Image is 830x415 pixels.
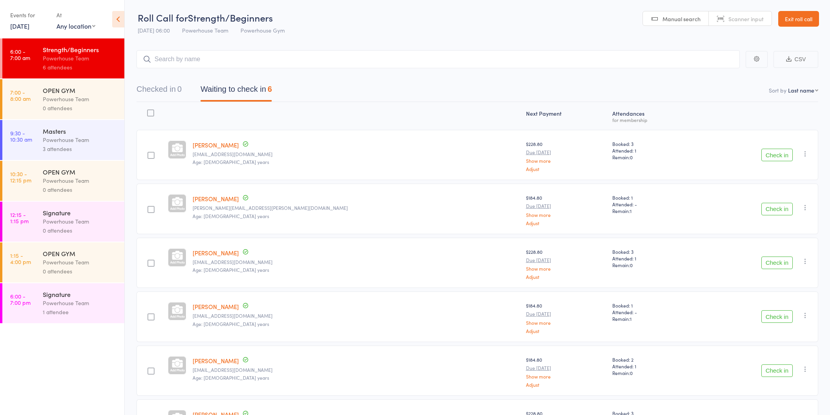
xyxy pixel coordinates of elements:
[43,258,118,267] div: Powerhouse Team
[2,161,124,201] a: 10:30 -12:15 pmOPEN GYMPowerhouse Team0 attendees
[138,26,170,34] span: [DATE] 06:00
[188,11,273,24] span: Strength/Beginners
[612,262,691,268] span: Remain:
[2,120,124,160] a: 9:30 -10:30 amMastersPowerhouse Team3 attendees
[612,315,691,322] span: Remain:
[137,50,740,68] input: Search by name
[43,45,118,54] div: Strength/Beginners
[612,194,691,201] span: Booked: 1
[526,158,606,163] a: Show more
[10,211,29,224] time: 12:15 - 1:15 pm
[526,166,606,171] a: Adjust
[761,364,793,377] button: Check in
[10,48,30,61] time: 6:00 - 7:00 am
[612,356,691,363] span: Booked: 2
[10,9,49,22] div: Events for
[43,267,118,276] div: 0 attendees
[200,81,272,102] button: Waiting to check in6
[10,171,31,183] time: 10:30 - 12:15 pm
[526,149,606,155] small: Due [DATE]
[609,106,694,126] div: Atten­dances
[193,320,269,327] span: Age: [DEMOGRAPHIC_DATA] years
[193,259,520,265] small: nicolesamanthamitchell@yahoo.com.au
[630,207,632,214] span: 1
[526,374,606,379] a: Show more
[193,158,269,165] span: Age: [DEMOGRAPHIC_DATA] years
[2,283,124,323] a: 6:00 -7:00 pmSignaturePowerhouse Team1 attendee
[10,89,31,102] time: 7:00 - 8:00 am
[526,257,606,263] small: Due [DATE]
[612,363,691,369] span: Attended: 1
[526,220,606,226] a: Adjust
[193,302,239,311] a: [PERSON_NAME]
[56,22,95,30] div: Any location
[630,369,633,376] span: 0
[2,202,124,242] a: 12:15 -1:15 pmSignaturePowerhouse Team0 attendees
[43,308,118,317] div: 1 attendee
[761,257,793,269] button: Check in
[43,208,118,217] div: Signature
[612,154,691,160] span: Remain:
[630,262,633,268] span: 0
[778,11,819,27] a: Exit roll call
[526,274,606,279] a: Adjust
[612,248,691,255] span: Booked: 3
[612,147,691,154] span: Attended: 1
[10,293,31,306] time: 6:00 - 7:00 pm
[526,356,606,387] div: $184.80
[193,195,239,203] a: [PERSON_NAME]
[663,15,701,23] span: Manual search
[612,309,691,315] span: Attended: -
[43,127,118,135] div: Masters
[612,302,691,309] span: Booked: 1
[43,290,118,299] div: Signature
[182,26,228,34] span: Powerhouse Team
[612,201,691,207] span: Attended: -
[193,367,520,373] small: Hinibean@hotmail.com
[43,185,118,194] div: 0 attendees
[56,9,95,22] div: At
[761,149,793,161] button: Check in
[526,302,606,333] div: $184.80
[612,255,691,262] span: Attended: 1
[728,15,764,23] span: Scanner input
[526,365,606,371] small: Due [DATE]
[43,95,118,104] div: Powerhouse Team
[137,81,182,102] button: Checked in0
[612,369,691,376] span: Remain:
[193,266,269,273] span: Age: [DEMOGRAPHIC_DATA] years
[774,51,818,68] button: CSV
[10,22,29,30] a: [DATE]
[526,248,606,279] div: $228.80
[43,86,118,95] div: OPEN GYM
[612,117,691,122] div: for membership
[526,328,606,333] a: Adjust
[2,242,124,282] a: 1:15 -4:00 pmOPEN GYMPowerhouse Team0 attendees
[769,86,786,94] label: Sort by
[43,63,118,72] div: 6 attendees
[177,85,182,93] div: 0
[193,357,239,365] a: [PERSON_NAME]
[193,141,239,149] a: [PERSON_NAME]
[761,203,793,215] button: Check in
[43,54,118,63] div: Powerhouse Team
[612,140,691,147] span: Booked: 3
[2,38,124,78] a: 6:00 -7:00 amStrength/BeginnersPowerhouse Team6 attendees
[526,266,606,271] a: Show more
[43,167,118,176] div: OPEN GYM
[43,104,118,113] div: 0 attendees
[630,315,632,322] span: 1
[193,374,269,381] span: Age: [DEMOGRAPHIC_DATA] years
[43,299,118,308] div: Powerhouse Team
[526,203,606,209] small: Due [DATE]
[526,140,606,171] div: $228.80
[240,26,285,34] span: Powerhouse Gym
[526,194,606,225] div: $184.80
[43,144,118,153] div: 3 attendees
[193,151,520,157] small: celynch7@gmail.com
[193,213,269,219] span: Age: [DEMOGRAPHIC_DATA] years
[10,252,31,265] time: 1:15 - 4:00 pm
[526,311,606,317] small: Due [DATE]
[526,212,606,217] a: Show more
[2,79,124,119] a: 7:00 -8:00 amOPEN GYMPowerhouse Team0 attendees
